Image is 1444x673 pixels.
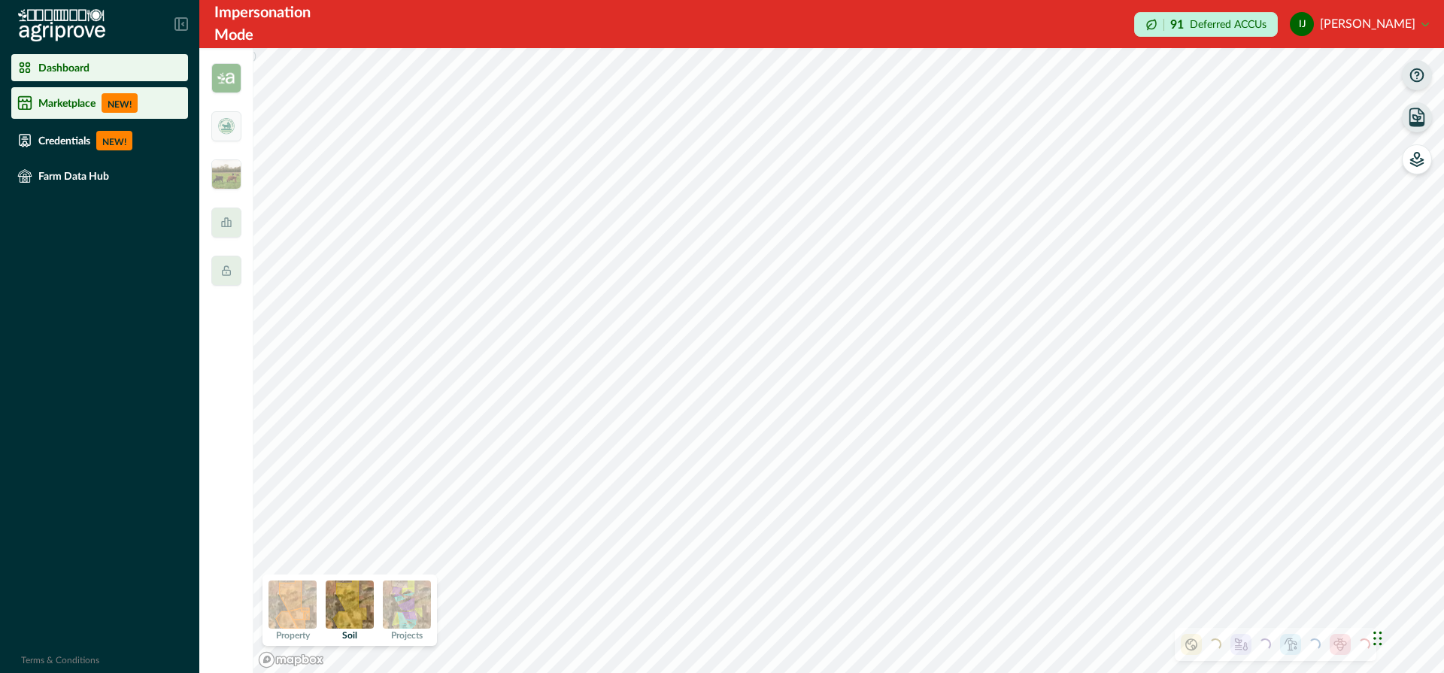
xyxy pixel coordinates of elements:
[211,63,241,93] img: insight_carbon-39e2b7a3.png
[217,117,236,136] img: deforestation_free_beef.webp
[342,631,357,640] p: Soil
[383,581,431,629] img: projects preview
[268,581,317,629] img: property preview
[1373,616,1382,661] div: Drag
[214,2,348,47] div: Impersonation Mode
[391,631,423,640] p: Projects
[11,125,188,156] a: CredentialsNEW!
[11,162,188,189] a: Farm Data Hub
[1369,601,1444,673] iframe: Chat Widget
[38,135,90,147] p: Credentials
[21,656,99,665] a: Terms & Conditions
[1290,6,1429,42] button: ian james[PERSON_NAME]
[38,170,109,182] p: Farm Data Hub
[326,581,374,629] img: soil preview
[38,62,89,74] p: Dashboard
[1170,19,1184,31] p: 91
[1190,19,1267,30] p: Deferred ACCUs
[258,651,324,668] a: Mapbox logo
[276,631,310,640] p: Property
[211,159,241,189] img: insight_readygraze-175b0a17.jpg
[102,93,138,113] p: NEW!
[18,9,105,42] img: Logo
[253,48,1444,673] canvas: Map
[96,131,132,150] p: NEW!
[38,97,96,109] p: Marketplace
[11,54,188,81] a: Dashboard
[11,87,188,119] a: MarketplaceNEW!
